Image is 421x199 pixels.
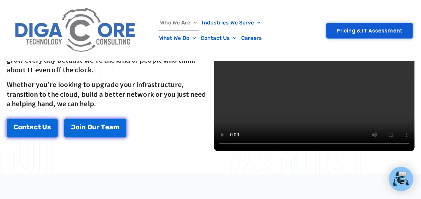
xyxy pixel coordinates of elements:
[96,124,99,130] span: r
[34,124,38,130] span: c
[13,124,18,130] span: C
[198,30,239,46] a: Contact Us
[199,15,263,30] a: Industries We Serve
[87,124,92,130] span: O
[71,124,75,130] span: J
[38,124,41,130] span: t
[113,124,119,130] span: m
[29,124,33,130] span: a
[18,124,22,130] span: o
[47,124,51,130] span: s
[12,3,140,58] img: Digacore Logo
[158,15,199,30] a: Who We Are
[7,80,207,109] p: Whether you’re looking to upgrade your infrastructure, transition to the cloud, build a better ne...
[239,30,264,46] a: Careers
[109,124,113,130] span: a
[42,124,47,130] span: U
[22,124,26,130] span: n
[157,30,198,46] a: What We Do
[81,124,86,130] span: n
[326,23,412,39] a: Pricing & IT Assessment
[26,124,29,130] span: t
[79,124,81,130] span: i
[143,15,278,46] nav: Menu
[101,124,105,130] span: T
[7,119,58,137] a: Contact Us
[75,124,79,130] span: o
[337,28,402,33] span: Pricing & IT Assessment
[105,124,109,130] span: e
[64,119,126,137] a: Join Our Team
[92,124,96,130] span: u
